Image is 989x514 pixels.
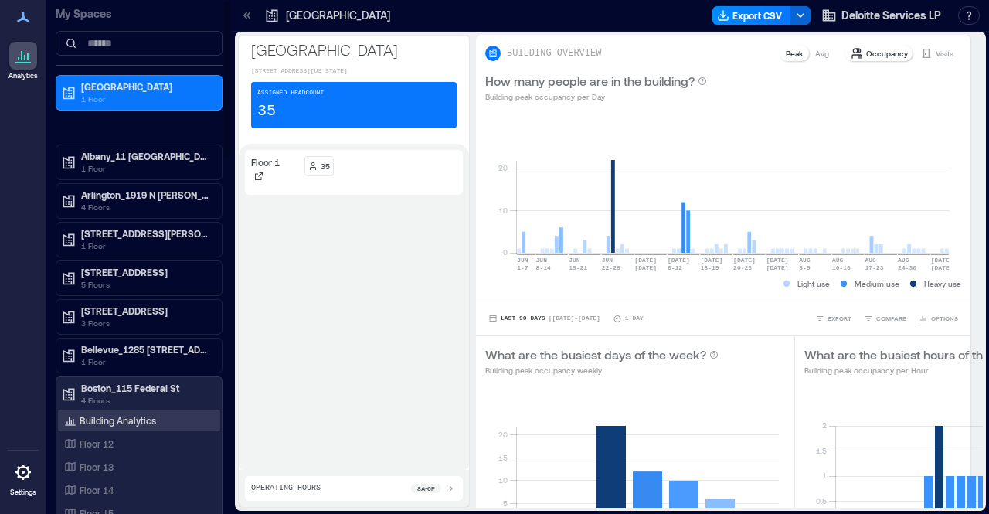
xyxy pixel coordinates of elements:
button: OPTIONS [916,311,961,326]
text: [DATE] [733,257,756,264]
tspan: 0 [503,247,508,257]
p: Bellevue_1285 [STREET_ADDRESS] [81,343,211,356]
text: 15-21 [569,264,587,271]
p: Assigned Headcount [257,88,324,97]
text: JUN [602,257,613,264]
p: Analytics [8,71,38,80]
text: 20-26 [733,264,752,271]
tspan: 1.5 [816,446,827,455]
tspan: 2 [822,420,827,430]
p: [GEOGRAPHIC_DATA] [251,39,457,60]
button: Deloitte Services LP [817,3,946,28]
p: 1 Day [625,314,644,323]
p: Floor 14 [80,484,114,496]
span: Deloitte Services LP [841,8,941,23]
p: 4 Floors [81,201,211,213]
p: 1 Floor [81,240,211,252]
tspan: 10 [498,475,508,485]
text: 3-9 [799,264,811,271]
a: Analytics [4,37,42,85]
p: Occupancy [866,47,908,60]
tspan: 0.5 [816,496,827,505]
p: Visits [936,47,953,60]
tspan: 10 [498,206,508,215]
p: [STREET_ADDRESS] [81,305,211,317]
text: 13-19 [701,264,719,271]
tspan: 20 [498,163,508,172]
p: Floor 13 [80,461,114,473]
text: JUN [517,257,528,264]
text: AUG [832,257,844,264]
p: [STREET_ADDRESS] [81,266,211,278]
text: 1-7 [517,264,528,271]
button: EXPORT [812,311,855,326]
text: [DATE] [634,257,657,264]
p: 1 Floor [81,93,211,105]
text: JUN [569,257,580,264]
text: 10-16 [832,264,851,271]
text: AUG [799,257,811,264]
p: Heavy use [924,277,961,290]
p: Light use [797,277,830,290]
span: EXPORT [828,314,851,323]
tspan: 20 [498,430,508,439]
p: Building Analytics [80,414,156,427]
tspan: 1 [822,471,827,480]
p: 3 Floors [81,317,211,329]
p: BUILDING OVERVIEW [507,47,601,60]
text: AUG [898,257,909,264]
text: 17-23 [865,264,883,271]
button: COMPARE [861,311,909,326]
p: [STREET_ADDRESS][US_STATE] [251,66,457,76]
text: 8-14 [536,264,551,271]
p: Boston_115 Federal St [81,382,211,394]
p: Avg [815,47,829,60]
text: 6-12 [668,264,682,271]
p: 1 Floor [81,356,211,368]
text: [DATE] [701,257,723,264]
p: My Spaces [56,6,223,22]
span: COMPARE [876,314,906,323]
text: [DATE] [668,257,690,264]
text: [DATE] [634,264,657,271]
p: Floor 1 [251,156,280,168]
a: Settings [5,454,42,502]
p: 5 Floors [81,278,211,291]
p: Medium use [855,277,899,290]
p: Floor 12 [80,437,114,450]
p: Building peak occupancy per Day [485,90,707,103]
p: [GEOGRAPHIC_DATA] [81,80,211,93]
button: Last 90 Days |[DATE]-[DATE] [485,311,603,326]
p: Arlington_1919 N [PERSON_NAME] [81,189,211,201]
p: [STREET_ADDRESS][PERSON_NAME] [81,227,211,240]
text: [DATE] [931,264,953,271]
tspan: 5 [503,499,508,508]
text: [DATE] [931,257,953,264]
p: Settings [10,488,36,497]
p: 1 Floor [81,162,211,175]
p: 4 Floors [81,394,211,407]
p: Albany_11 [GEOGRAPHIC_DATA][PERSON_NAME] [81,150,211,162]
p: 35 [321,160,330,172]
button: Export CSV [712,6,791,25]
p: 8a - 6p [417,484,435,493]
text: AUG [865,257,876,264]
tspan: 15 [498,453,508,462]
text: 22-28 [602,264,620,271]
p: Peak [786,47,803,60]
text: JUN [536,257,548,264]
p: 35 [257,100,276,122]
p: Building peak occupancy weekly [485,364,719,376]
span: OPTIONS [931,314,958,323]
p: How many people are in the building? [485,72,695,90]
p: Operating Hours [251,482,321,495]
text: 24-30 [898,264,916,271]
text: [DATE] [766,264,789,271]
p: [GEOGRAPHIC_DATA] [286,8,390,23]
p: What are the busiest days of the week? [485,346,706,364]
text: [DATE] [766,257,789,264]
